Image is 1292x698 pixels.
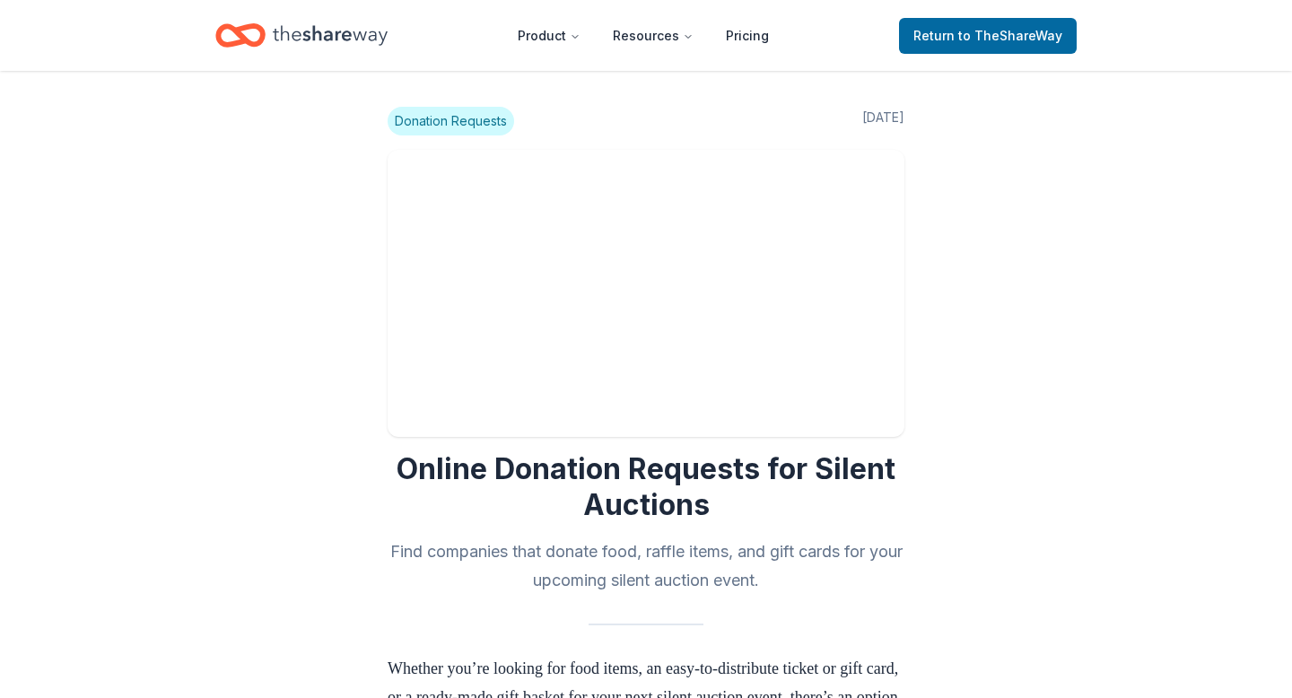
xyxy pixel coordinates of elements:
span: Donation Requests [388,107,514,135]
span: Return [913,25,1062,47]
a: Returnto TheShareWay [899,18,1077,54]
nav: Main [503,14,783,57]
span: [DATE] [862,107,904,135]
h1: Online Donation Requests for Silent Auctions [388,451,904,523]
span: to TheShareWay [958,28,1062,43]
button: Product [503,18,595,54]
h2: Find companies that donate food, raffle items, and gift cards for your upcoming silent auction ev... [388,537,904,595]
button: Resources [598,18,708,54]
a: Pricing [711,18,783,54]
a: Home [215,14,388,57]
img: Image for Online Donation Requests for Silent Auctions [388,150,904,437]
